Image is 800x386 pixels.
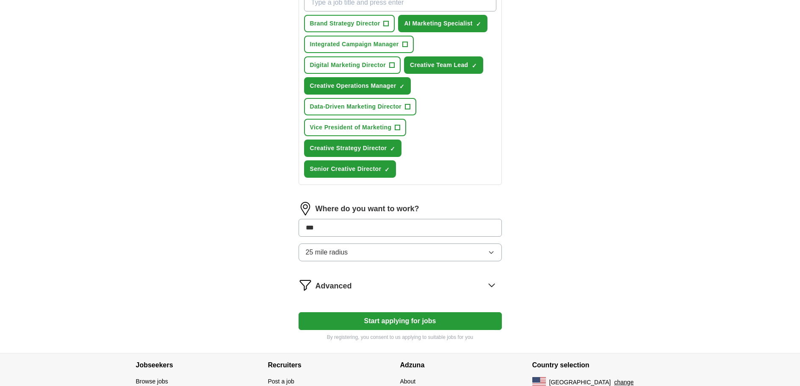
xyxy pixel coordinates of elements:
[299,312,502,330] button: Start applying for jobs
[304,77,411,95] button: Creative Operations Manager✓
[476,21,481,28] span: ✓
[310,61,386,70] span: Digital Marketing Director
[304,140,402,157] button: Creative Strategy Director✓
[304,36,414,53] button: Integrated Campaign Manager
[268,378,294,385] a: Post a job
[136,378,168,385] a: Browse jobs
[304,98,417,115] button: Data-Driven Marketing Director
[299,278,312,292] img: filter
[299,243,502,261] button: 25 mile radius
[310,165,382,173] span: Senior Creative Director
[304,160,396,178] button: Senior Creative Director✓
[472,62,477,69] span: ✓
[532,353,664,377] h4: Country selection
[304,119,407,136] button: Vice President of Marketing
[310,40,399,49] span: Integrated Campaign Manager
[390,145,395,152] span: ✓
[310,102,402,111] span: Data-Driven Marketing Director
[316,203,419,215] label: Where do you want to work?
[304,56,401,74] button: Digital Marketing Director
[410,61,468,70] span: Creative Team Lead
[404,19,472,28] span: AI Marketing Specialist
[398,15,487,32] button: AI Marketing Specialist✓
[310,19,380,28] span: Brand Strategy Director
[399,83,404,90] span: ✓
[310,81,396,90] span: Creative Operations Manager
[310,144,387,153] span: Creative Strategy Director
[404,56,483,74] button: Creative Team Lead✓
[316,280,352,292] span: Advanced
[400,378,416,385] a: About
[385,166,390,173] span: ✓
[304,15,395,32] button: Brand Strategy Director
[306,247,348,257] span: 25 mile radius
[310,123,392,132] span: Vice President of Marketing
[299,333,502,341] p: By registering, you consent to us applying to suitable jobs for you
[299,202,312,215] img: location.png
